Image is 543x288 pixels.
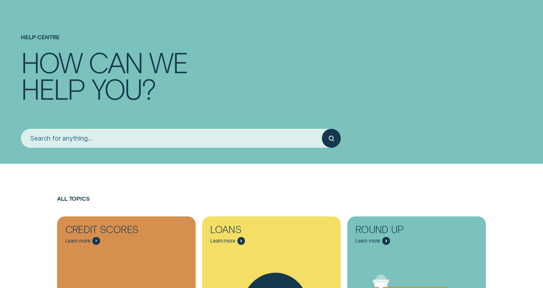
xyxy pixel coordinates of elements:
span: Learn more [65,238,90,244]
div: help [21,75,85,102]
div: you? [92,75,155,102]
h2: All Topics [57,195,486,216]
button: Submit your search query. [322,129,341,148]
div: can [88,49,142,75]
span: Learn more [210,238,235,244]
div: Loans [210,225,286,237]
h4: How can we help you? [21,49,522,129]
h1: Help Centre [21,6,522,49]
div: How [21,49,82,75]
div: Credit Scores [65,225,141,237]
input: Search for anything... [21,129,322,148]
div: we [149,49,188,75]
span: Learn more [355,238,380,244]
div: Round Up [355,225,431,237]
